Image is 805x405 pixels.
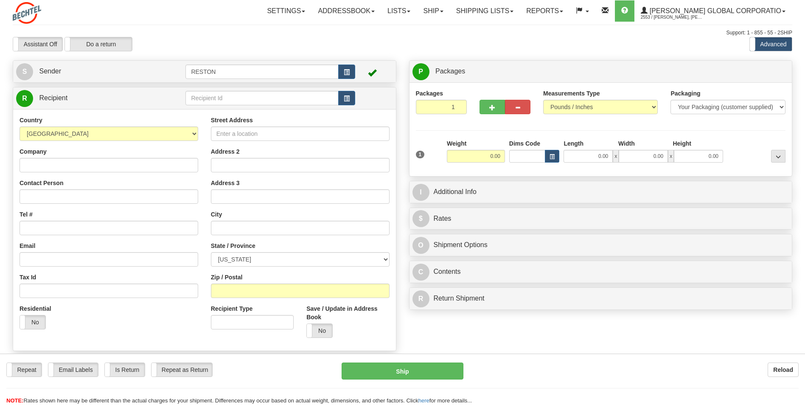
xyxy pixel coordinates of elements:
span: R [412,290,429,307]
label: Email Labels [48,363,98,377]
span: 2553 / [PERSON_NAME], [PERSON_NAME] Moideen [PERSON_NAME] [641,13,704,22]
a: P Packages [412,63,789,80]
label: Assistant Off [13,37,62,51]
a: Lists [381,0,417,22]
label: Address 2 [211,147,240,156]
input: Recipient Id [185,91,338,105]
label: Length [564,139,583,148]
label: Dims Code [509,139,540,148]
input: Enter a location [211,127,390,141]
span: O [412,237,429,254]
a: Shipping lists [450,0,520,22]
span: Packages [435,67,465,75]
span: 1 [416,151,425,158]
span: C [412,264,429,281]
a: IAdditional Info [412,183,789,201]
label: Country [20,116,42,124]
label: Tax Id [20,273,36,281]
a: Reports [520,0,569,22]
label: Address 3 [211,179,240,187]
label: Recipient Type [211,304,253,313]
a: Settings [261,0,311,22]
label: State / Province [211,242,255,250]
label: Tel # [20,210,33,219]
span: S [16,63,33,80]
label: Residential [20,304,51,313]
span: NOTE: [6,397,23,404]
span: P [412,63,429,80]
label: Weight [447,139,466,148]
label: Packages [416,89,443,98]
label: Do a return [65,37,132,51]
button: Ship [342,363,463,380]
span: Recipient [39,94,67,101]
label: Save / Update in Address Book [306,304,389,321]
label: Height [673,139,691,148]
label: Width [618,139,635,148]
label: No [307,324,332,337]
span: x [668,150,674,163]
label: Advanced [750,37,792,51]
span: I [412,184,429,201]
span: Sender [39,67,61,75]
label: City [211,210,222,219]
a: OShipment Options [412,236,789,254]
span: x [613,150,619,163]
label: Measurements Type [543,89,600,98]
img: logo2553.jpg [13,2,41,24]
label: Is Return [105,363,145,377]
input: Sender Id [185,65,338,79]
a: [PERSON_NAME] Global Corporatio 2553 / [PERSON_NAME], [PERSON_NAME] Moideen [PERSON_NAME] [634,0,792,22]
span: $ [412,210,429,227]
div: ... [771,150,785,163]
span: R [16,90,33,107]
b: Reload [773,366,793,373]
a: $Rates [412,210,789,228]
label: Company [20,147,47,156]
a: S Sender [16,63,185,80]
a: Ship [417,0,449,22]
label: Packaging [670,89,700,98]
label: Street Address [211,116,253,124]
span: [PERSON_NAME] Global Corporatio [648,7,781,14]
label: Repeat as Return [151,363,212,377]
a: RReturn Shipment [412,290,789,307]
div: Support: 1 - 855 - 55 - 2SHIP [13,29,792,37]
a: Addressbook [311,0,381,22]
a: R Recipient [16,90,167,107]
label: Contact Person [20,179,63,187]
button: Reload [768,363,799,377]
label: Repeat [7,363,42,377]
label: Email [20,242,35,250]
label: No [20,315,45,329]
label: Zip / Postal [211,273,243,281]
a: here [418,397,429,404]
iframe: chat widget [785,159,804,246]
a: CContents [412,263,789,281]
